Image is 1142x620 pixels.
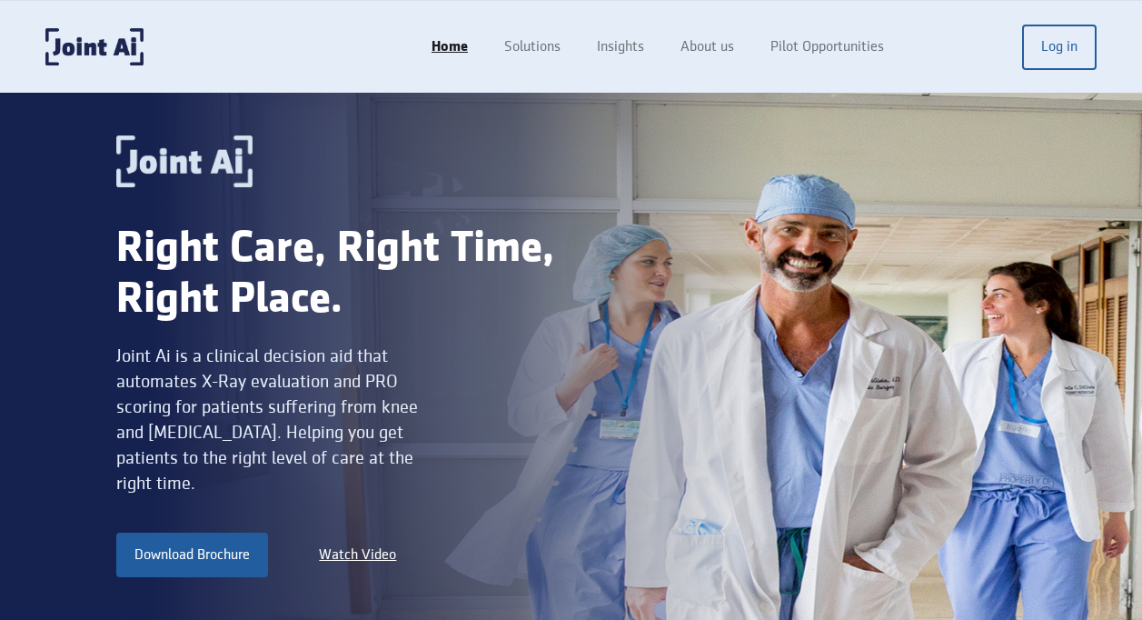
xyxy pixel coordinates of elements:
div: Right Care, Right Time, Right Place. [116,224,571,325]
a: Watch Video [319,541,396,570]
a: Solutions [486,30,579,65]
a: Home [413,30,486,65]
a: Download Brochure [116,533,268,576]
a: Log in [1022,25,1097,70]
a: Pilot Opportunities [752,30,902,65]
div: Joint Ai is a clinical decision aid that automates X-Ray evaluation and PRO scoring for patients ... [116,344,434,496]
a: Insights [579,30,662,65]
a: home [45,28,144,65]
a: About us [662,30,752,65]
